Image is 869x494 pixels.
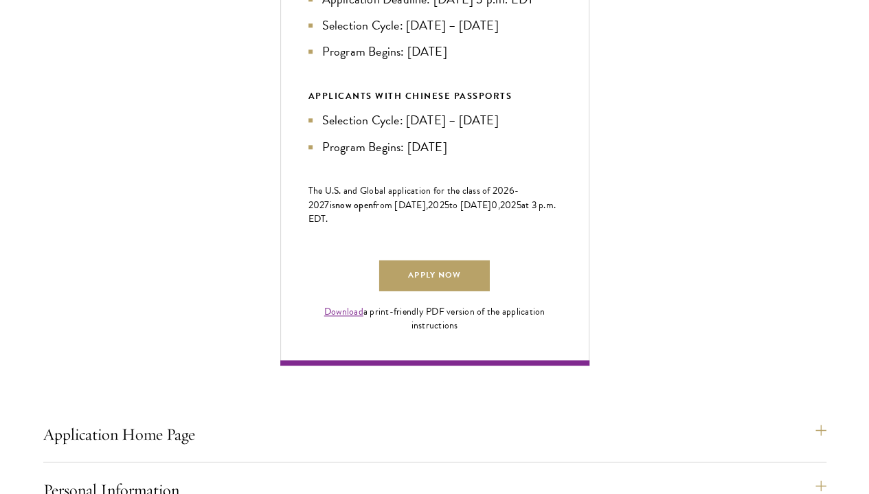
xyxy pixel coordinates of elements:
[308,42,561,61] li: Program Begins: [DATE]
[308,111,561,130] li: Selection Cycle: [DATE] – [DATE]
[500,198,517,212] span: 202
[498,198,500,212] span: ,
[43,418,826,451] button: Application Home Page
[428,198,444,212] span: 202
[373,198,428,212] span: from [DATE],
[444,198,449,212] span: 5
[330,198,336,212] span: is
[308,89,561,104] div: APPLICANTS WITH CHINESE PASSPORTS
[335,198,373,212] span: now open
[308,198,556,226] span: at 3 p.m. EDT.
[324,198,329,212] span: 7
[491,198,497,212] span: 0
[308,183,519,212] span: -202
[509,183,515,198] span: 6
[308,137,561,157] li: Program Begins: [DATE]
[324,304,363,319] a: Download
[517,198,521,212] span: 5
[308,305,561,333] div: a print-friendly PDF version of the application instructions
[379,260,489,291] a: Apply Now
[308,16,561,35] li: Selection Cycle: [DATE] – [DATE]
[449,198,491,212] span: to [DATE]
[308,183,509,198] span: The U.S. and Global application for the class of 202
